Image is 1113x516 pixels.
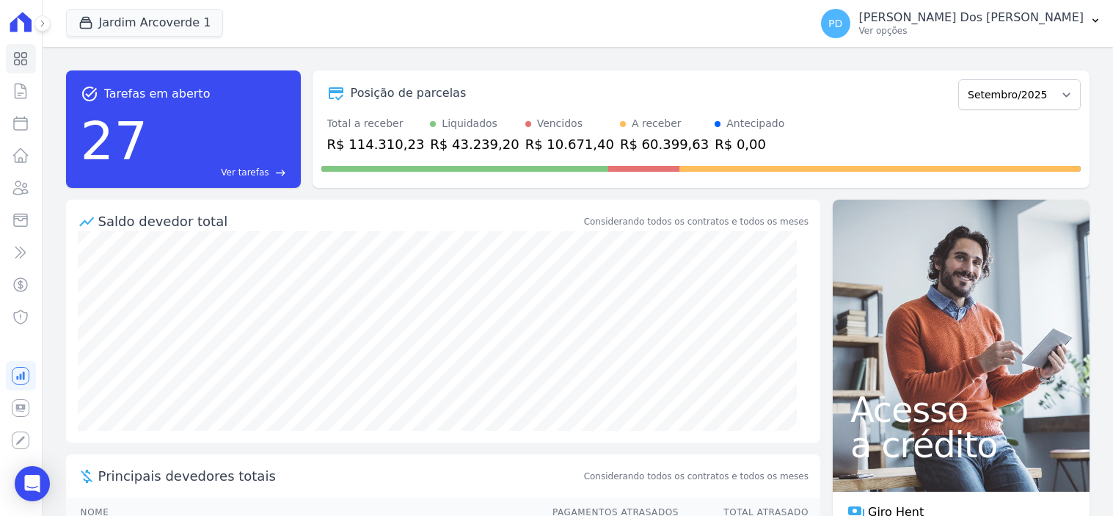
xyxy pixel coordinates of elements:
div: Total a receber [327,116,425,131]
div: Posição de parcelas [351,84,467,102]
div: Liquidados [442,116,497,131]
div: R$ 10.671,40 [525,134,614,154]
span: Considerando todos os contratos e todos os meses [584,470,809,483]
span: east [275,167,286,178]
div: Antecipado [726,116,784,131]
p: Ver opções [859,25,1084,37]
div: R$ 114.310,23 [327,134,425,154]
a: Ver tarefas east [153,166,285,179]
p: [PERSON_NAME] Dos [PERSON_NAME] [859,10,1084,25]
div: 27 [81,103,148,179]
span: Tarefas em aberto [104,85,211,103]
div: Saldo devedor total [98,211,581,231]
div: R$ 0,00 [715,134,784,154]
div: R$ 60.399,63 [620,134,709,154]
span: task_alt [81,85,98,103]
span: Acesso [850,392,1072,427]
span: a crédito [850,427,1072,462]
div: A receber [632,116,682,131]
span: Principais devedores totais [98,466,581,486]
div: Vencidos [537,116,583,131]
div: R$ 43.239,20 [430,134,519,154]
span: PD [828,18,842,29]
span: Ver tarefas [221,166,269,179]
div: Considerando todos os contratos e todos os meses [584,215,809,228]
button: PD [PERSON_NAME] Dos [PERSON_NAME] Ver opções [809,3,1113,44]
div: Open Intercom Messenger [15,466,50,501]
button: Jardim Arcoverde 1 [66,9,224,37]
